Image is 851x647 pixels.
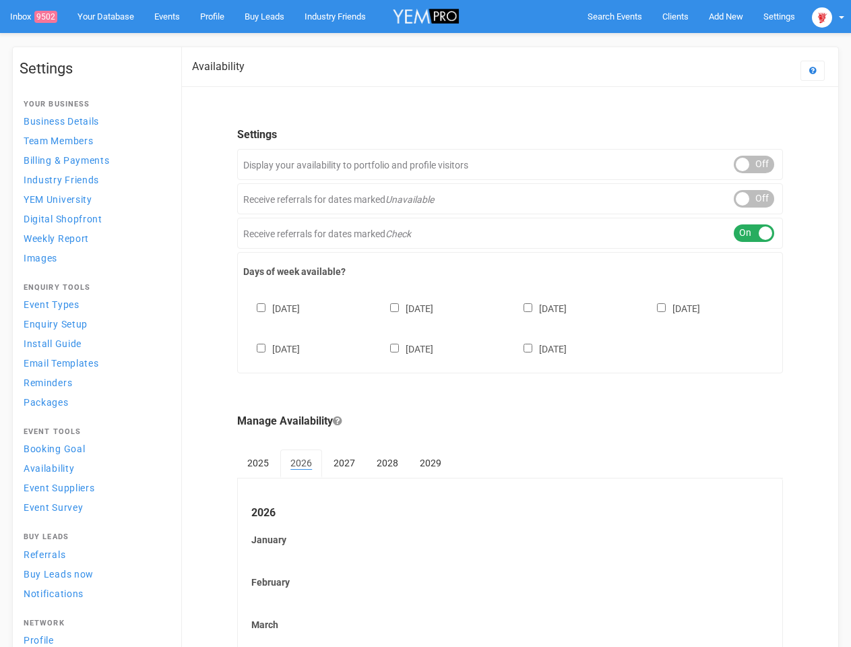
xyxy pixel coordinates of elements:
a: Event Suppliers [20,479,168,497]
span: Billing & Payments [24,155,110,166]
span: Event Suppliers [24,483,95,493]
span: Digital Shopfront [24,214,102,224]
span: Enquiry Setup [24,319,88,330]
a: 2028 [367,450,408,476]
span: Notifications [24,588,84,599]
h4: Network [24,619,164,627]
h2: Availability [192,61,245,73]
span: Install Guide [24,338,82,349]
span: Add New [709,11,743,22]
a: Event Types [20,295,168,313]
label: February [251,576,769,589]
a: Availability [20,459,168,477]
a: Team Members [20,131,168,150]
input: [DATE] [657,303,666,312]
legend: Settings [237,127,783,143]
a: Notifications [20,584,168,603]
a: Booking Goal [20,439,168,458]
a: Event Survey [20,498,168,516]
span: 9502 [34,11,57,23]
span: Email Templates [24,358,99,369]
a: 2026 [280,450,322,478]
h4: Your Business [24,100,164,109]
a: Billing & Payments [20,151,168,169]
div: Display your availability to portfolio and profile visitors [237,149,783,180]
span: Business Details [24,116,99,127]
span: Packages [24,397,69,408]
span: Event Types [24,299,80,310]
a: 2027 [323,450,365,476]
a: YEM University [20,190,168,208]
a: 2029 [410,450,451,476]
a: Install Guide [20,334,168,352]
span: Event Survey [24,502,83,513]
input: [DATE] [390,344,399,352]
em: Check [385,228,411,239]
a: 2025 [237,450,279,476]
h4: Enquiry Tools [24,284,164,292]
input: [DATE] [257,303,265,312]
label: [DATE] [243,301,300,315]
a: Business Details [20,112,168,130]
span: Search Events [588,11,642,22]
a: Digital Shopfront [20,210,168,228]
a: Enquiry Setup [20,315,168,333]
span: YEM University [24,194,92,205]
span: Weekly Report [24,233,89,244]
legend: 2026 [251,505,769,521]
h1: Settings [20,61,168,77]
span: Clients [662,11,689,22]
span: Team Members [24,135,93,146]
h4: Event Tools [24,428,164,436]
a: Referrals [20,545,168,563]
label: January [251,533,769,547]
input: [DATE] [257,344,265,352]
legend: Manage Availability [237,414,783,429]
div: Receive referrals for dates marked [237,183,783,214]
label: [DATE] [510,301,567,315]
em: Unavailable [385,194,434,205]
a: Weekly Report [20,229,168,247]
img: open-uri20250107-2-1pbi2ie [812,7,832,28]
input: [DATE] [524,344,532,352]
label: [DATE] [643,301,700,315]
span: Reminders [24,377,72,388]
a: Images [20,249,168,267]
a: Packages [20,393,168,411]
label: [DATE] [243,341,300,356]
label: [DATE] [377,341,433,356]
h4: Buy Leads [24,533,164,541]
a: Email Templates [20,354,168,372]
input: [DATE] [524,303,532,312]
span: Images [24,253,57,264]
div: Receive referrals for dates marked [237,218,783,249]
label: [DATE] [377,301,433,315]
label: March [251,618,769,631]
input: [DATE] [390,303,399,312]
a: Reminders [20,373,168,392]
span: Availability [24,463,74,474]
span: Booking Goal [24,443,85,454]
a: Industry Friends [20,171,168,189]
label: Days of week available? [243,265,777,278]
label: [DATE] [510,341,567,356]
a: Buy Leads now [20,565,168,583]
